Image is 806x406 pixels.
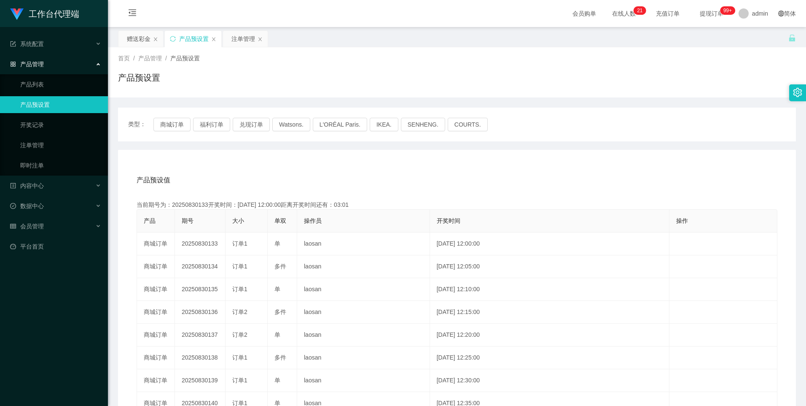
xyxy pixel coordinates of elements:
td: 商城订单 [137,324,175,346]
span: 单 [274,286,280,292]
i: 图标: setting [793,88,802,97]
span: 多件 [274,354,286,361]
span: 类型： [128,118,153,131]
i: 图标: close [153,37,158,42]
td: laosan [297,233,430,255]
div: 产品预设置 [179,31,209,47]
button: 福利订单 [193,118,230,131]
div: 注单管理 [231,31,255,47]
span: 产品 [144,217,156,224]
span: 多件 [274,263,286,270]
a: 即时注单 [20,157,101,174]
td: [DATE] 12:05:00 [430,255,669,278]
i: 图标: close [211,37,216,42]
td: 商城订单 [137,369,175,392]
i: 图标: unlock [788,34,796,42]
span: 系统配置 [10,41,44,47]
td: laosan [297,278,430,301]
span: 订单2 [232,309,247,315]
i: 图标: form [10,41,16,47]
i: 图标: profile [10,183,16,189]
span: 充值订单 [652,11,684,16]
span: 内容中心 [10,182,44,189]
span: 首页 [118,55,130,62]
td: 商城订单 [137,346,175,369]
td: 商城订单 [137,301,175,324]
i: 图标: sync [170,36,176,42]
i: 图标: global [778,11,784,16]
i: 图标: menu-fold [118,0,147,27]
td: 商城订单 [137,233,175,255]
span: 产品管理 [10,61,44,68]
td: [DATE] 12:15:00 [430,301,669,324]
span: 单 [274,240,280,247]
button: 兑现订单 [233,118,270,131]
div: 赠送彩金 [127,31,150,47]
button: Watsons. [272,118,310,131]
sup: 21 [634,6,646,15]
td: [DATE] 12:10:00 [430,278,669,301]
span: 操作 [676,217,688,224]
span: 多件 [274,309,286,315]
i: 图标: appstore-o [10,61,16,67]
span: 单 [274,377,280,384]
span: 订单1 [232,286,247,292]
a: 产品列表 [20,76,101,93]
span: 订单2 [232,331,247,338]
img: logo.9652507e.png [10,8,24,20]
p: 1 [640,6,643,15]
button: COURTS. [448,118,488,131]
td: laosan [297,369,430,392]
span: 订单1 [232,240,247,247]
td: 20250830139 [175,369,226,392]
h1: 工作台代理端 [29,0,79,27]
i: 图标: table [10,223,16,229]
span: 产品预设置 [170,55,200,62]
td: laosan [297,301,430,324]
span: 在线人数 [608,11,640,16]
span: 提现订单 [696,11,728,16]
td: 商城订单 [137,278,175,301]
td: 20250830137 [175,324,226,346]
span: 产品管理 [138,55,162,62]
td: laosan [297,255,430,278]
i: 图标: check-circle-o [10,203,16,209]
span: 期号 [182,217,193,224]
td: laosan [297,324,430,346]
td: 20250830135 [175,278,226,301]
span: 单 [274,331,280,338]
span: 会员管理 [10,223,44,230]
button: L'ORÉAL Paris. [313,118,367,131]
a: 注单管理 [20,137,101,154]
span: / [165,55,167,62]
span: 数据中心 [10,203,44,209]
td: [DATE] 12:30:00 [430,369,669,392]
a: 开奖记录 [20,116,101,133]
a: 产品预设置 [20,96,101,113]
a: 工作台代理端 [10,10,79,17]
span: 订单1 [232,263,247,270]
span: 大小 [232,217,244,224]
td: 20250830138 [175,346,226,369]
div: 当前期号为：20250830133开奖时间：[DATE] 12:00:00距离开奖时间还有：03:01 [137,200,777,209]
td: 20250830133 [175,233,226,255]
td: 20250830134 [175,255,226,278]
p: 2 [637,6,640,15]
i: 图标: close [258,37,263,42]
span: 操作员 [304,217,322,224]
td: 20250830136 [175,301,226,324]
td: laosan [297,346,430,369]
a: 图标: dashboard平台首页 [10,238,101,255]
td: 商城订单 [137,255,175,278]
td: [DATE] 12:20:00 [430,324,669,346]
span: 单双 [274,217,286,224]
span: / [133,55,135,62]
span: 产品预设值 [137,175,170,185]
td: [DATE] 12:00:00 [430,233,669,255]
sup: 1016 [720,6,735,15]
span: 开奖时间 [437,217,460,224]
button: IKEA. [370,118,398,131]
h1: 产品预设置 [118,71,160,84]
td: [DATE] 12:25:00 [430,346,669,369]
span: 订单1 [232,354,247,361]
